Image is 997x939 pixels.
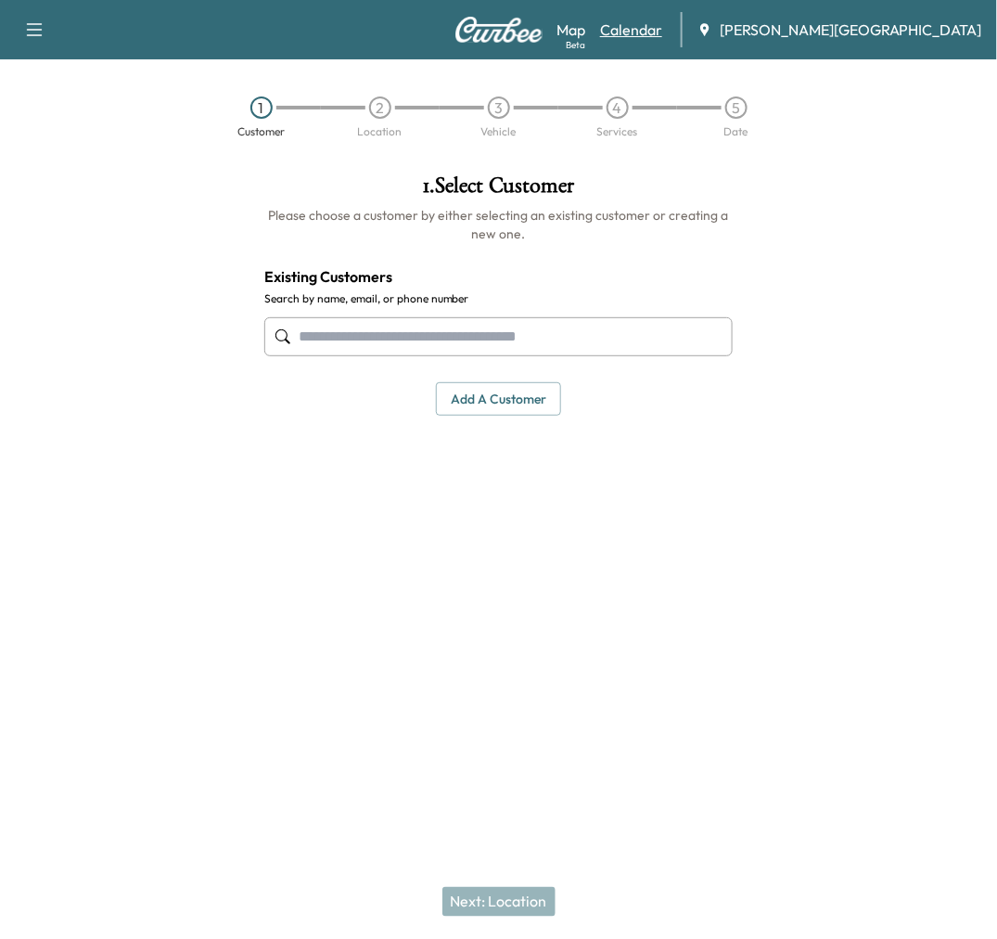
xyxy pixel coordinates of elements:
div: Date [724,126,748,137]
div: Vehicle [481,126,517,137]
div: 2 [369,96,391,119]
div: Customer [237,126,285,137]
img: Curbee Logo [454,17,543,43]
h1: 1 . Select Customer [264,174,734,206]
h6: Please choose a customer by either selecting an existing customer or creating a new one. [264,206,734,243]
div: Services [597,126,638,137]
div: 1 [250,96,273,119]
span: [PERSON_NAME][GEOGRAPHIC_DATA] [720,19,982,41]
div: 5 [725,96,748,119]
label: Search by name, email, or phone number [264,291,734,306]
a: MapBeta [556,19,585,41]
h4: Existing Customers [264,265,734,288]
div: Location [358,126,403,137]
div: Beta [566,38,585,52]
div: 4 [607,96,629,119]
a: Calendar [600,19,662,41]
div: 3 [488,96,510,119]
button: Add a customer [436,382,561,417]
